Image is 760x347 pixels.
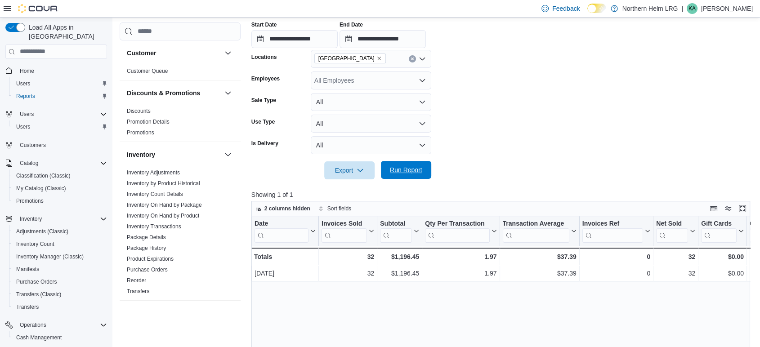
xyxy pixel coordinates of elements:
[223,149,233,160] button: Inventory
[318,54,375,63] span: [GEOGRAPHIC_DATA]
[127,245,166,251] a: Package History
[13,121,34,132] a: Users
[16,291,61,298] span: Transfers (Classic)
[251,30,338,48] input: Press the down key to open a popover containing a calendar.
[223,48,233,58] button: Customer
[252,203,314,214] button: 2 columns hidden
[127,256,174,262] a: Product Expirations
[120,106,241,142] div: Discounts & Promotions
[16,197,44,205] span: Promotions
[127,191,183,197] a: Inventory Count Details
[425,219,489,242] div: Qty Per Transaction
[552,4,580,13] span: Feedback
[16,109,107,120] span: Users
[737,203,748,214] button: Enter fullscreen
[127,169,180,176] a: Inventory Adjustments
[9,90,111,102] button: Reports
[2,157,111,169] button: Catalog
[701,268,744,279] div: $0.00
[322,219,374,242] button: Invoices Sold
[16,185,66,192] span: My Catalog (Classic)
[127,119,170,125] a: Promotion Details
[2,64,111,77] button: Home
[380,219,412,242] div: Subtotal
[622,3,678,14] p: Northern Helm LRG
[380,219,412,228] div: Subtotal
[127,288,149,294] a: Transfers
[264,205,310,212] span: 2 columns hidden
[708,203,719,214] button: Keyboard shortcuts
[13,170,74,181] a: Classification (Classic)
[251,190,756,199] p: Showing 1 of 1
[376,56,382,61] button: Remove Bowmanville from selection in this group
[16,228,68,235] span: Adjustments (Classic)
[13,78,34,89] a: Users
[127,223,181,230] span: Inventory Transactions
[380,268,419,279] div: $1,196.45
[2,319,111,331] button: Operations
[687,3,697,14] div: Kyle Agnew
[16,139,107,151] span: Customers
[701,3,753,14] p: [PERSON_NAME]
[322,219,367,242] div: Invoices Sold
[9,250,111,263] button: Inventory Manager (Classic)
[127,277,146,284] a: Reorder
[20,321,46,329] span: Operations
[311,136,431,154] button: All
[127,266,168,273] span: Purchase Orders
[656,219,695,242] button: Net Sold
[9,120,111,133] button: Users
[16,266,39,273] span: Manifests
[25,23,107,41] span: Load All Apps in [GEOGRAPHIC_DATA]
[18,4,58,13] img: Cova
[16,240,54,248] span: Inventory Count
[9,263,111,276] button: Manifests
[13,251,107,262] span: Inventory Manager (Classic)
[13,183,70,194] a: My Catalog (Classic)
[254,251,316,262] div: Totals
[127,129,154,136] a: Promotions
[582,219,650,242] button: Invoices Ref
[425,268,496,279] div: 1.97
[419,55,426,62] button: Open list of options
[9,182,111,195] button: My Catalog (Classic)
[13,226,72,237] a: Adjustments (Classic)
[127,150,221,159] button: Inventory
[656,251,695,262] div: 32
[251,118,275,125] label: Use Type
[582,268,650,279] div: 0
[656,219,688,228] div: Net Sold
[502,219,576,242] button: Transaction Average
[409,55,416,62] button: Clear input
[16,158,42,169] button: Catalog
[502,251,576,262] div: $37.39
[9,276,111,288] button: Purchase Orders
[13,239,107,249] span: Inventory Count
[16,320,107,330] span: Operations
[582,219,643,242] div: Invoices Ref
[16,140,49,151] a: Customers
[656,268,695,279] div: 32
[251,140,278,147] label: Is Delivery
[587,4,606,13] input: Dark Mode
[13,196,107,206] span: Promotions
[20,142,46,149] span: Customers
[255,268,316,279] div: [DATE]
[582,219,643,228] div: Invoices Ref
[9,225,111,238] button: Adjustments (Classic)
[16,66,38,76] a: Home
[13,289,65,300] a: Transfers (Classic)
[322,251,374,262] div: 32
[425,251,496,262] div: 1.97
[9,238,111,250] button: Inventory Count
[13,332,107,343] span: Cash Management
[127,118,170,125] span: Promotion Details
[311,115,431,133] button: All
[127,202,202,208] a: Inventory On Hand by Package
[723,203,733,214] button: Display options
[20,111,34,118] span: Users
[381,161,431,179] button: Run Report
[314,53,386,63] span: Bowmanville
